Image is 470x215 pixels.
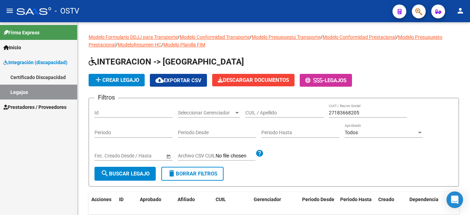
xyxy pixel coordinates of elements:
span: Todos [345,130,358,135]
datatable-header-cell: CUIL [213,192,251,215]
button: -Legajos [300,74,352,87]
mat-icon: help [255,149,264,157]
button: Buscar Legajo [94,167,156,181]
span: Exportar CSV [155,77,201,84]
button: Borrar Filtros [161,167,224,181]
a: Modelo Presupuesto Transporte [252,34,320,40]
span: Borrar Filtros [168,171,217,177]
mat-icon: cloud_download [155,76,164,84]
span: Periodo Hasta [340,197,372,202]
a: ModeloResumen HC [118,42,161,48]
span: Gerenciador [254,197,281,202]
button: Open calendar [165,153,172,160]
datatable-header-cell: Acciones [89,192,116,215]
mat-icon: delete [168,169,176,178]
datatable-header-cell: Periodo Desde [299,192,337,215]
input: Archivo CSV CUIL [216,153,255,159]
span: Descargar Documentos [218,77,289,83]
a: Modelo Formulario DDJJ para Transporte [89,34,178,40]
datatable-header-cell: Afiliado [175,192,213,215]
a: Modelo Conformidad Transporte [180,34,250,40]
span: Dependencia [409,197,439,202]
span: CUIL [216,197,226,202]
datatable-header-cell: Aprobado [137,192,165,215]
datatable-header-cell: Periodo Hasta [337,192,376,215]
input: Fecha fin [126,153,160,159]
button: Crear Legajo [89,74,145,86]
h3: Filtros [94,93,118,102]
span: Firma Express [3,29,39,36]
button: Exportar CSV [150,74,207,87]
span: Integración (discapacidad) [3,59,67,66]
span: Periodo Desde [302,197,334,202]
datatable-header-cell: Dependencia [407,192,445,215]
mat-icon: person [456,7,464,15]
span: Crear Legajo [94,77,139,83]
datatable-header-cell: ID [116,192,137,215]
span: Aprobado [140,197,161,202]
span: Afiliado [178,197,195,202]
datatable-header-cell: Creado [376,192,407,215]
span: ID [119,197,124,202]
span: - [305,77,325,84]
span: Acciones [91,197,111,202]
span: Inicio [3,44,21,51]
button: Descargar Documentos [212,74,295,86]
span: Archivo CSV CUIL [178,153,216,158]
input: Fecha inicio [94,153,120,159]
span: Creado [378,197,394,202]
a: Modelo Planilla FIM [163,42,205,48]
a: Modelo Conformidad Prestacional [323,34,396,40]
mat-icon: add [94,76,102,84]
span: Seleccionar Gerenciador [178,110,234,116]
span: Prestadores / Proveedores [3,103,66,111]
span: INTEGRACION -> [GEOGRAPHIC_DATA] [89,57,244,67]
mat-icon: menu [6,7,14,15]
div: Open Intercom Messenger [446,191,463,208]
datatable-header-cell: Gerenciador [251,192,299,215]
span: - OSTV [55,3,79,19]
span: Legajos [325,77,346,84]
mat-icon: search [101,169,109,178]
span: Buscar Legajo [101,171,150,177]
